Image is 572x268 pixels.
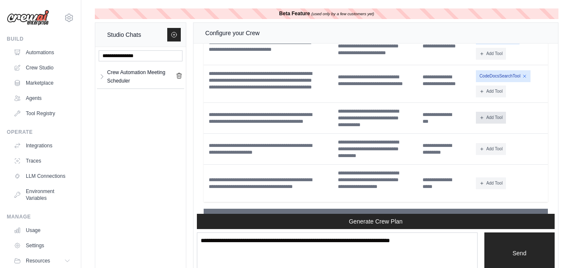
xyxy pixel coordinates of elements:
div: Manage [7,213,74,220]
a: Agents [10,91,74,105]
button: Generate Crew [204,209,548,227]
a: Tool Registry [10,107,74,120]
a: Automations [10,46,74,59]
a: Usage [10,224,74,237]
div: Configure your Crew [205,28,260,38]
a: Traces [10,154,74,168]
button: Resources [10,254,74,268]
a: Integrations [10,139,74,152]
button: Add Tool [476,177,506,189]
a: Crew Studio [10,61,74,75]
i: (used only by a few customers yet) [311,11,374,16]
a: Settings [10,239,74,252]
a: Crew Automation Meeting Scheduler [105,68,176,85]
button: Add Tool [476,112,506,124]
b: Beta Feature [279,11,310,17]
div: Studio Chats [107,30,141,40]
button: Add Tool [476,86,506,97]
div: Build [7,36,74,42]
div: Operate [7,129,74,135]
button: Generate Crew Plan [197,214,555,229]
a: LLM Connections [10,169,74,183]
a: Marketplace [10,76,74,90]
a: Environment Variables [10,185,74,205]
img: Logo [7,10,49,26]
button: Add Tool [476,48,506,60]
div: Crew Automation Meeting Scheduler [107,68,176,85]
span: CodeDocsSearchTool [476,70,531,82]
span: Resources [26,257,50,264]
button: Add Tool [476,143,506,155]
